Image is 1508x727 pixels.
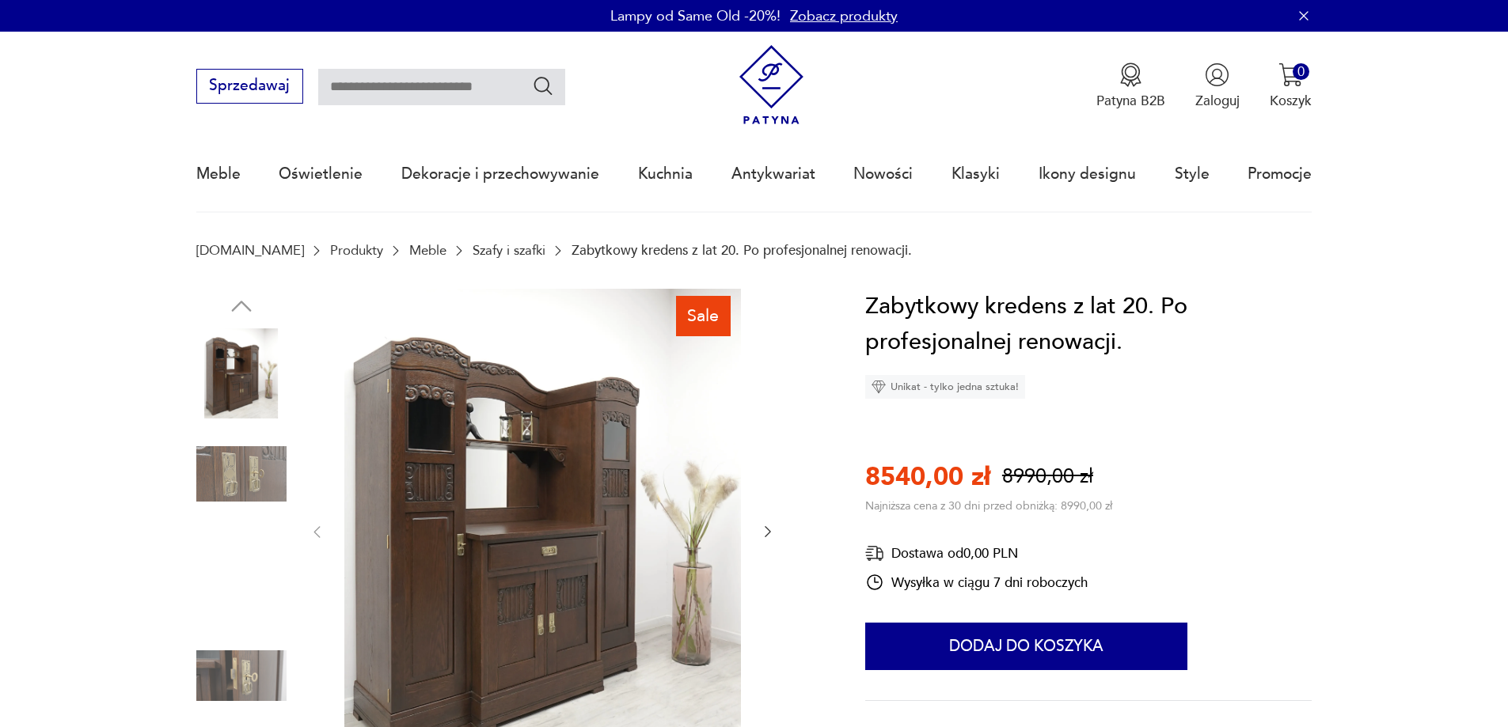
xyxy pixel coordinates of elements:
[330,243,383,258] a: Produkty
[196,530,287,620] img: Zdjęcie produktu Zabytkowy kredens z lat 20. Po profesjonalnej renowacji.
[865,289,1312,361] h1: Zabytkowy kredens z lat 20. Po profesjonalnej renowacji.
[532,74,555,97] button: Szukaj
[872,380,886,394] img: Ikona diamentu
[865,460,990,494] p: 8540,00 zł
[1270,62,1312,110] button: 0Koszyk
[401,138,599,210] a: Dekoracje i przechowywanie
[1096,92,1165,110] p: Patyna B2B
[196,630,287,721] img: Zdjęcie produktu Zabytkowy kredens z lat 20. Po profesjonalnej renowacji.
[865,543,884,563] img: Ikona dostawy
[1039,138,1136,210] a: Ikony designu
[1205,62,1229,87] img: Ikonka użytkownika
[196,429,287,519] img: Zdjęcie produktu Zabytkowy kredens z lat 20. Po profesjonalnej renowacji.
[1195,92,1240,110] p: Zaloguj
[610,6,781,26] p: Lampy od Same Old -20%!
[196,328,287,418] img: Zdjęcie produktu Zabytkowy kredens z lat 20. Po profesjonalnej renowacji.
[196,243,304,258] a: [DOMAIN_NAME]
[1175,138,1210,210] a: Style
[865,375,1025,399] div: Unikat - tylko jedna sztuka!
[731,45,811,125] img: Patyna - sklep z meblami i dekoracjami vintage
[1278,62,1303,87] img: Ikona koszyka
[1195,62,1240,110] button: Zaloguj
[409,243,446,258] a: Meble
[865,543,1088,563] div: Dostawa od 0,00 PLN
[196,69,303,104] button: Sprzedawaj
[1119,62,1143,87] img: Ikona medalu
[279,138,363,210] a: Oświetlenie
[952,138,1000,210] a: Klasyki
[1248,138,1312,210] a: Promocje
[196,138,241,210] a: Meble
[1096,62,1165,110] button: Patyna B2B
[865,623,1187,670] button: Dodaj do koszyka
[1002,463,1093,490] p: 8990,00 zł
[1270,92,1312,110] p: Koszyk
[1096,62,1165,110] a: Ikona medaluPatyna B2B
[473,243,545,258] a: Szafy i szafki
[790,6,898,26] a: Zobacz produkty
[196,81,303,93] a: Sprzedawaj
[638,138,693,210] a: Kuchnia
[853,138,913,210] a: Nowości
[865,573,1088,592] div: Wysyłka w ciągu 7 dni roboczych
[865,498,1112,513] p: Najniższa cena z 30 dni przed obniżką: 8990,00 zł
[676,296,731,335] div: Sale
[1293,63,1309,80] div: 0
[572,243,912,258] p: Zabytkowy kredens z lat 20. Po profesjonalnej renowacji.
[731,138,815,210] a: Antykwariat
